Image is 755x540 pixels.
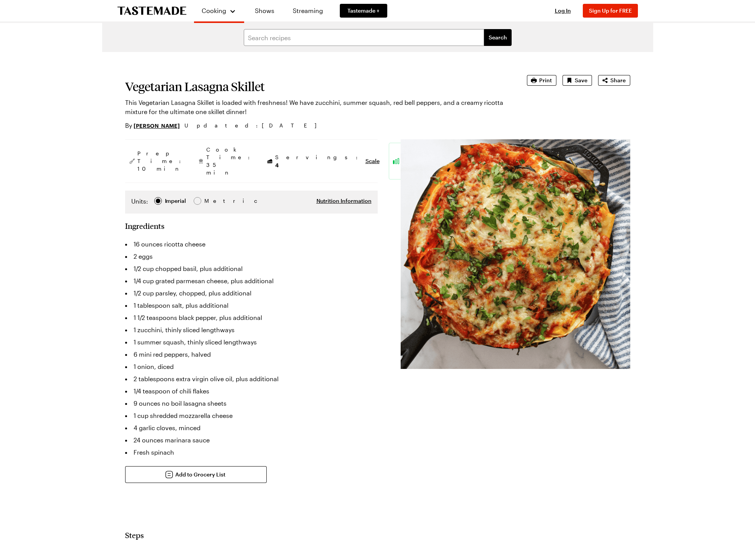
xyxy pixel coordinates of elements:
li: 16 ounces ricotta cheese [125,238,378,250]
li: 1 zucchini, thinly sliced lengthways [125,324,378,336]
a: Tastemade + [340,4,387,18]
li: 1/2 cup parsley, chopped, plus additional [125,287,378,299]
li: 1 onion, diced [125,361,378,373]
button: Sign Up for FREE [583,4,638,18]
p: By [125,121,180,130]
span: Updated : [DATE] [184,121,324,130]
div: Imperial Metric [131,197,220,207]
li: 4 garlic cloves, minced [125,422,378,434]
input: Search recipes [244,29,484,46]
li: 2 eggs [125,250,378,263]
h2: Ingredients [125,221,165,230]
li: 1 1/2 teaspoons black pepper, plus additional [125,312,378,324]
span: Imperial [165,197,187,205]
button: Cooking [202,3,236,18]
span: Prep Time: 10 min [137,150,185,173]
span: Share [610,77,626,84]
button: filters [484,29,512,46]
button: Log In [548,7,578,15]
li: 1 cup shredded mozzarella cheese [125,409,378,422]
span: Log In [555,7,571,14]
button: Share [598,75,630,86]
h1: Vegetarian Lasagna Skillet [125,80,506,93]
p: This Vegetarian Lasagna Skillet is loaded with freshness! We have zucchini, summer squash, red be... [125,98,506,116]
button: Scale [365,157,380,165]
div: Metric [204,197,220,205]
button: Add to Grocery List [125,466,267,483]
span: Print [539,77,552,84]
li: 6 mini red peppers, halved [125,348,378,361]
li: 24 ounces marinara sauce [125,434,378,446]
li: 2 tablespoons extra virgin olive oil, plus additional [125,373,378,385]
button: Nutrition Information [316,197,372,205]
li: 1/4 cup grated parmesan cheese, plus additional [125,275,378,287]
a: [PERSON_NAME] [134,121,180,130]
span: Save [575,77,587,84]
button: Print [527,75,556,86]
li: 1 tablespoon salt, plus additional [125,299,378,312]
button: Save recipe [563,75,592,86]
a: To Tastemade Home Page [117,7,186,15]
span: Tastemade + [347,7,380,15]
div: Imperial [165,197,186,205]
img: Recipe image thumbnail [401,139,630,369]
label: Units: [131,197,148,206]
span: Sign Up for FREE [589,7,632,14]
h2: Steps [125,530,378,540]
span: Add to Grocery List [175,471,225,478]
li: 9 ounces no boil lasagna sheets [125,397,378,409]
li: 1 summer squash, thinly sliced lengthways [125,336,378,348]
span: Cook Time: 35 min [206,146,254,176]
span: Cooking [202,7,226,14]
li: 1/4 teaspoon of chili flakes [125,385,378,397]
span: 4 [275,161,279,168]
li: 1/2 cup chopped basil, plus additional [125,263,378,275]
span: Servings: [275,153,362,169]
span: Search [489,34,507,41]
li: Fresh spinach [125,446,378,458]
span: Metric [204,197,221,205]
